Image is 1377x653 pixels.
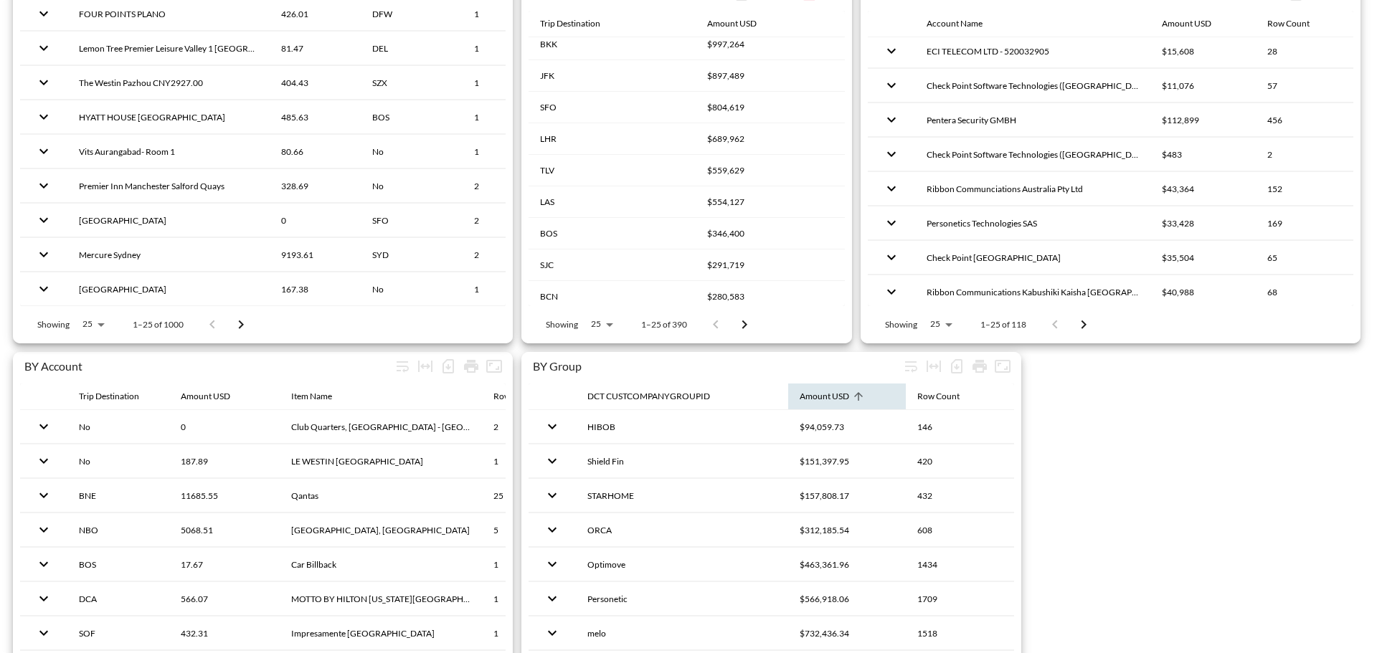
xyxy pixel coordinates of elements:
th: TLV [529,155,696,186]
th: 80.66 [270,135,361,168]
div: Wrap text [391,355,414,378]
th: Personetic [576,582,788,616]
th: $280,583 [696,281,845,313]
th: 2 [482,410,566,444]
th: SJC [529,249,696,281]
th: 0 [169,410,280,444]
th: $291,719 [696,249,845,281]
button: expand row [32,483,56,507]
th: melo [576,616,788,650]
p: 1–25 of 1000 [133,318,184,330]
th: Vits Aurangabad- Room 1 [67,135,270,168]
th: 81.47 [270,32,361,65]
span: Amount USD [1162,15,1230,32]
th: No [67,444,169,478]
span: Amount USD [181,388,249,405]
button: expand row [32,552,56,576]
span: Amount USD [707,15,775,32]
div: Row Count [1267,15,1310,32]
th: BCN [529,281,696,313]
button: expand row [540,414,564,439]
th: LE WESTIN MONTREAL [280,444,482,478]
p: Showing [37,318,70,330]
div: Toggle table layout between fixed and auto (default: auto) [922,355,945,378]
button: expand row [32,105,56,129]
th: 2 [1256,138,1353,171]
button: expand row [32,173,56,198]
th: 11685.55 [169,479,280,513]
th: LAS [529,186,696,218]
button: Fullscreen [483,355,506,378]
th: 169 [1256,206,1353,240]
th: $33,428 [1150,206,1257,240]
th: HYATT HOUSE BOSTON BURLINGTON [67,100,270,134]
div: Amount USD [1162,15,1211,32]
th: 404.43 [270,66,361,100]
button: expand row [879,108,904,132]
th: $157,808.17 [788,479,906,513]
button: expand row [540,518,564,542]
button: expand row [32,586,56,611]
button: expand row [32,208,56,232]
th: MOTTO BY HILTON WASHINGTON DC [280,582,482,616]
th: 1 [463,32,546,65]
th: $35,504 [1150,241,1257,275]
div: Number of rows selected for download: 19 [945,355,968,378]
span: DCT CUSTCOMPANYGROUPID [587,388,729,405]
button: expand row [32,242,56,267]
th: JFK [529,60,696,92]
th: $997,264 [696,29,845,60]
button: expand row [540,483,564,507]
th: $804,619 [696,92,845,123]
div: BY Group [533,359,899,373]
th: Carnegie Hotel [67,204,270,237]
button: expand row [879,39,904,63]
th: $483 [1150,138,1257,171]
th: 57 [1256,69,1353,103]
th: No [361,169,463,203]
button: expand row [32,70,56,95]
button: Go to next page [1069,310,1098,339]
th: 1 [482,616,566,650]
th: BKK [529,29,696,60]
th: 65 [1256,241,1353,275]
th: SZX [361,66,463,100]
th: SOF [67,616,169,650]
th: Optimove [576,548,788,581]
th: 420 [906,444,1014,478]
th: Shield Fin [576,444,788,478]
p: 1–25 of 390 [641,318,687,330]
th: LHR [529,123,696,155]
span: Amount USD [800,388,868,405]
button: expand row [540,586,564,611]
div: Trip Destination [79,388,139,405]
div: Amount USD [707,15,757,32]
th: 167.38 [270,272,361,306]
span: Account Name [927,15,1001,32]
th: STARHOME [576,479,788,513]
th: $566,918.06 [788,582,906,616]
th: Radisson Blu Hotel and Residence, Nairobi Arboretum [280,513,482,547]
button: expand row [879,176,904,201]
div: Item Name [291,388,332,405]
th: $732,436.34 [788,616,906,650]
th: 1 [482,582,566,616]
th: NBO [67,513,169,547]
th: Personetics Technologies SAS [915,206,1150,240]
th: 1 [463,135,546,168]
th: 28 [1256,34,1353,68]
th: BOS [67,548,169,581]
div: 25 [75,315,110,333]
th: $40,988 [1150,275,1257,309]
th: SFO [529,92,696,123]
div: Number of rows selected for download: 1000 [437,355,460,378]
button: expand row [540,552,564,576]
th: 5 [482,513,566,547]
p: Showing [546,318,578,330]
th: 485.63 [270,100,361,134]
th: $346,400 [696,218,845,249]
th: Club Quarters, Times Square - Midtown [280,410,482,444]
th: $463,361.96 [788,548,906,581]
div: DCT CUSTCOMPANYGROUPID [587,388,710,405]
th: Ribbon Communciations Australia Pty Ltd [915,172,1150,206]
